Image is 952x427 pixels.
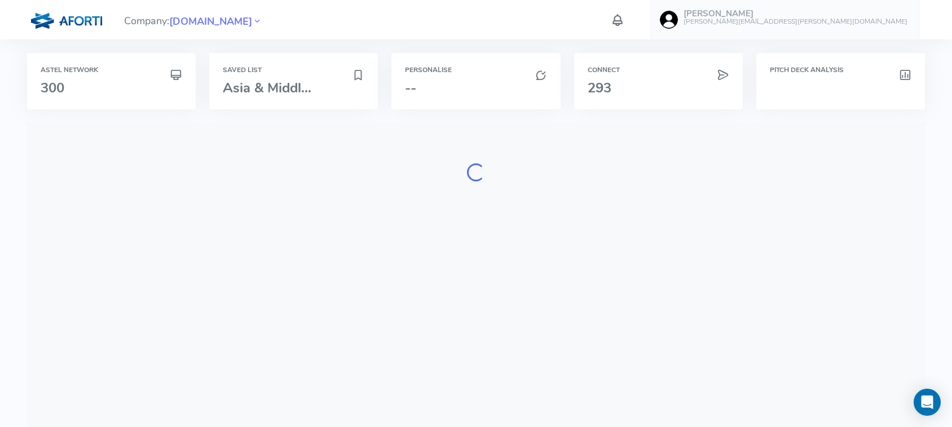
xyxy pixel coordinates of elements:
h6: Astel Network [41,66,182,74]
h6: Pitch Deck Analysis [770,66,911,74]
div: Open Intercom Messenger [914,389,941,416]
span: [DOMAIN_NAME] [169,14,252,29]
h6: Personalise [405,66,546,74]
span: Asia & Middl... [223,79,311,97]
h6: Saved List [223,66,364,74]
a: [DOMAIN_NAME] [169,14,252,28]
span: 293 [588,79,611,97]
span: Company: [124,10,262,30]
img: user-image [660,11,678,29]
span: 300 [41,79,64,97]
h6: Connect [588,66,729,74]
span: -- [405,79,416,97]
h6: [PERSON_NAME][EMAIL_ADDRESS][PERSON_NAME][DOMAIN_NAME] [684,18,907,25]
h5: [PERSON_NAME] [684,9,907,19]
